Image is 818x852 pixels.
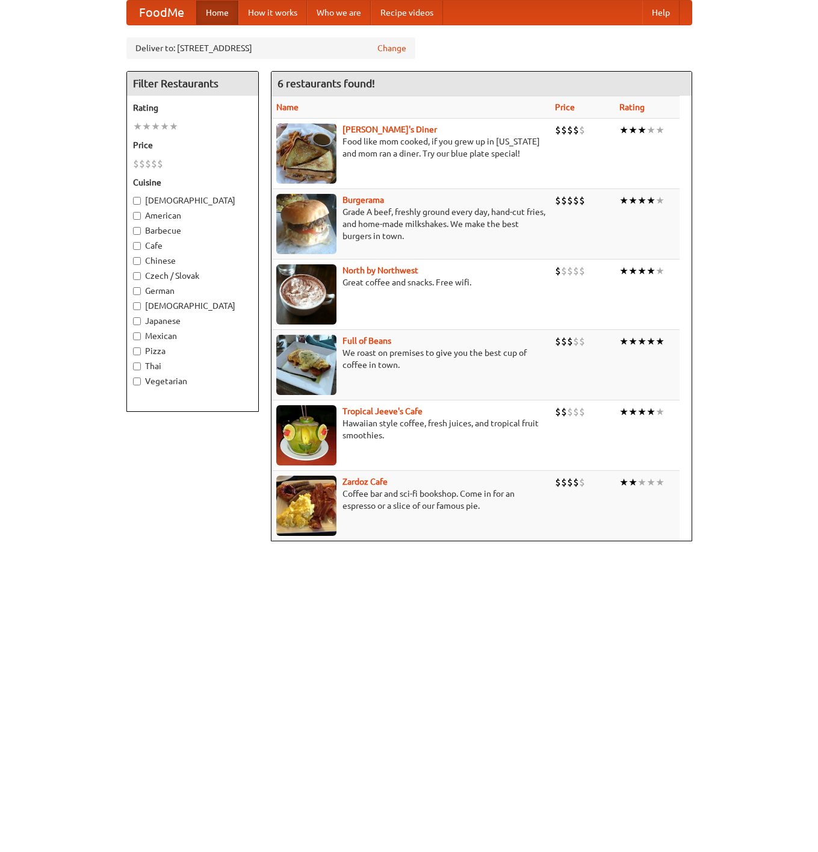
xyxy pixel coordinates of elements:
[196,1,238,25] a: Home
[139,157,145,170] li: $
[133,257,141,265] input: Chinese
[567,123,573,137] li: $
[276,405,336,465] img: jeeves.jpg
[342,336,391,346] b: Full of Beans
[133,362,141,370] input: Thai
[133,270,252,282] label: Czech / Slovak
[637,194,646,207] li: ★
[276,488,545,512] p: Coffee bar and sci-fi bookshop. Come in for an espresso or a slice of our famous pie.
[567,194,573,207] li: $
[127,72,258,96] h4: Filter Restaurants
[642,1,680,25] a: Help
[133,120,142,133] li: ★
[133,300,252,312] label: [DEMOGRAPHIC_DATA]
[619,405,628,418] li: ★
[655,405,665,418] li: ★
[619,102,645,112] a: Rating
[628,476,637,489] li: ★
[573,264,579,278] li: $
[646,194,655,207] li: ★
[276,135,545,160] p: Food like mom cooked, if you grew up in [US_STATE] and mom ran a diner. Try our blue plate special!
[567,264,573,278] li: $
[276,123,336,184] img: sallys.jpg
[637,405,646,418] li: ★
[276,276,545,288] p: Great coffee and snacks. Free wifi.
[276,347,545,371] p: We roast on premises to give you the best cup of coffee in town.
[637,123,646,137] li: ★
[377,42,406,54] a: Change
[637,264,646,278] li: ★
[133,287,141,295] input: German
[133,272,141,280] input: Czech / Slovak
[579,194,585,207] li: $
[342,266,418,275] a: North by Northwest
[169,120,178,133] li: ★
[342,477,388,487] a: Zardoz Cafe
[133,139,252,151] h5: Price
[655,123,665,137] li: ★
[567,405,573,418] li: $
[646,123,655,137] li: ★
[561,264,567,278] li: $
[655,476,665,489] li: ★
[276,417,545,441] p: Hawaiian style coffee, fresh juices, and tropical fruit smoothies.
[646,335,655,348] li: ★
[561,476,567,489] li: $
[151,120,160,133] li: ★
[127,1,196,25] a: FoodMe
[555,264,561,278] li: $
[133,210,252,222] label: American
[555,123,561,137] li: $
[628,335,637,348] li: ★
[655,335,665,348] li: ★
[133,242,141,250] input: Cafe
[573,335,579,348] li: $
[133,176,252,188] h5: Cuisine
[619,123,628,137] li: ★
[151,157,157,170] li: $
[133,255,252,267] label: Chinese
[133,102,252,114] h5: Rating
[561,335,567,348] li: $
[160,120,169,133] li: ★
[555,335,561,348] li: $
[142,120,151,133] li: ★
[619,476,628,489] li: ★
[646,264,655,278] li: ★
[342,125,437,134] a: [PERSON_NAME]'s Diner
[133,345,252,357] label: Pizza
[133,302,141,310] input: [DEMOGRAPHIC_DATA]
[276,335,336,395] img: beans.jpg
[133,317,141,325] input: Japanese
[133,212,141,220] input: American
[567,335,573,348] li: $
[579,476,585,489] li: $
[628,405,637,418] li: ★
[573,476,579,489] li: $
[276,476,336,536] img: zardoz.jpg
[133,375,252,387] label: Vegetarian
[307,1,371,25] a: Who we are
[555,476,561,489] li: $
[342,406,423,416] a: Tropical Jeeve's Cafe
[555,405,561,418] li: $
[276,264,336,325] img: north.jpg
[555,102,575,112] a: Price
[145,157,151,170] li: $
[561,194,567,207] li: $
[133,330,252,342] label: Mexican
[573,194,579,207] li: $
[276,102,299,112] a: Name
[655,264,665,278] li: ★
[628,264,637,278] li: ★
[567,476,573,489] li: $
[619,335,628,348] li: ★
[238,1,307,25] a: How it works
[126,37,415,59] div: Deliver to: [STREET_ADDRESS]
[579,264,585,278] li: $
[342,195,384,205] b: Burgerama
[628,123,637,137] li: ★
